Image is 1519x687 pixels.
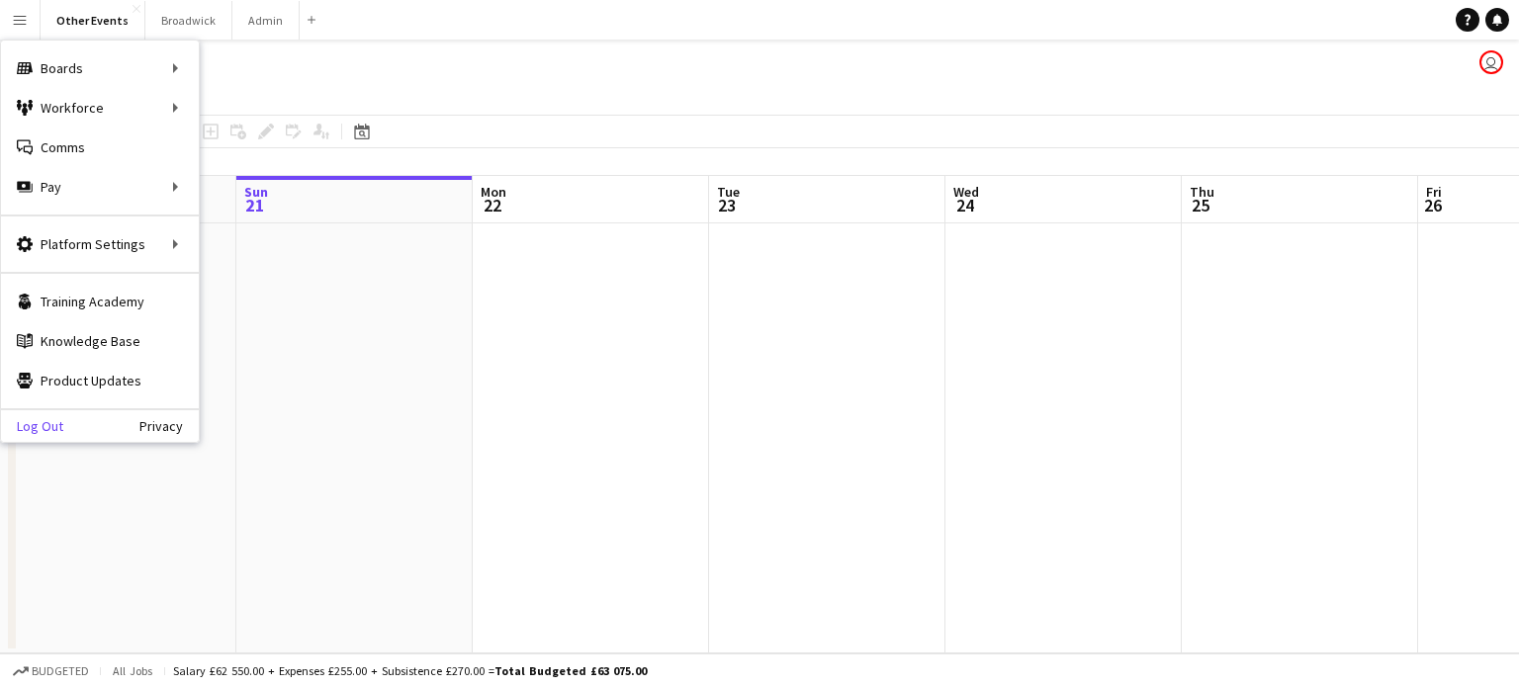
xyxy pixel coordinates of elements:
a: Comms [1,128,199,167]
span: Thu [1190,183,1214,201]
span: 23 [714,194,740,216]
span: Wed [953,183,979,201]
button: Broadwick [145,1,232,40]
span: Mon [481,183,506,201]
a: Privacy [139,418,199,434]
span: All jobs [109,663,156,678]
span: Tue [717,183,740,201]
app-user-avatar: Ashley Fielding [1479,50,1503,74]
a: Product Updates [1,361,199,400]
span: Budgeted [32,664,89,678]
a: Log Out [1,418,63,434]
div: Pay [1,167,199,207]
a: Training Academy [1,282,199,321]
span: 21 [241,194,268,216]
span: 22 [478,194,506,216]
div: Boards [1,48,199,88]
button: Budgeted [10,660,92,682]
a: Knowledge Base [1,321,199,361]
span: Fri [1426,183,1442,201]
div: Workforce [1,88,199,128]
span: 24 [950,194,979,216]
div: Salary £62 550.00 + Expenses £255.00 + Subsistence £270.00 = [173,663,647,678]
span: Total Budgeted £63 075.00 [494,663,647,678]
div: Platform Settings [1,224,199,264]
button: Admin [232,1,300,40]
span: 26 [1423,194,1442,216]
span: Sun [244,183,268,201]
button: Other Events [41,1,145,40]
span: 25 [1187,194,1214,216]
